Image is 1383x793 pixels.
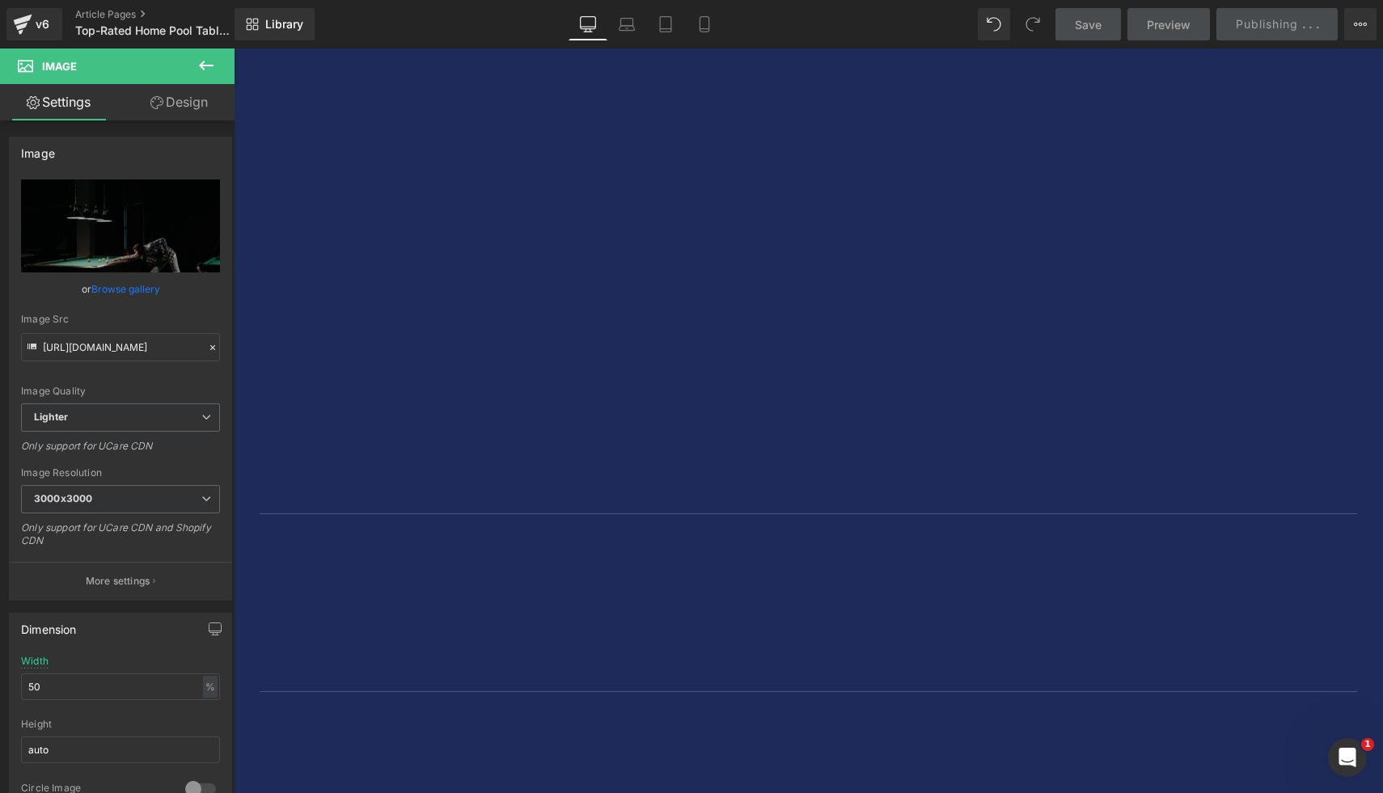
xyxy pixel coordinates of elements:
a: Tablet [646,8,685,40]
div: or [21,281,220,297]
button: Redo [1017,8,1049,40]
b: Lighter [34,411,68,423]
div: % [203,676,218,698]
a: New Library [235,8,315,40]
button: More [1344,8,1377,40]
div: Dimension [21,614,77,636]
iframe: Intercom live chat [1328,738,1367,777]
span: Preview [1147,16,1191,33]
a: Article Pages [75,8,261,21]
a: Laptop [607,8,646,40]
b: 3000x3000 [34,492,92,504]
span: Image [42,60,77,73]
a: Preview [1127,8,1210,40]
div: v6 [32,14,53,35]
span: 1 [1361,738,1374,751]
div: Image Resolution [21,467,220,479]
div: Width [21,656,49,667]
span: Save [1075,16,1102,33]
div: Only support for UCare CDN [21,440,220,463]
a: v6 [6,8,62,40]
span: Library [265,17,303,32]
a: Mobile [685,8,724,40]
div: Only support for UCare CDN and Shopify CDN [21,521,220,558]
p: More settings [86,574,150,588]
div: Image [21,137,55,160]
div: Image Src [21,314,220,325]
button: Undo [978,8,1010,40]
div: Image Quality [21,386,220,397]
a: Design [121,84,238,120]
input: auto [21,736,220,763]
a: Browse gallery [91,275,160,303]
div: Height [21,719,220,730]
input: auto [21,673,220,700]
span: Top-Rated Home Pool Tables In The [GEOGRAPHIC_DATA]: Premium, Affordable, And Space-Saving Options [75,24,230,37]
a: Desktop [569,8,607,40]
button: More settings [10,562,231,600]
input: Link [21,333,220,361]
